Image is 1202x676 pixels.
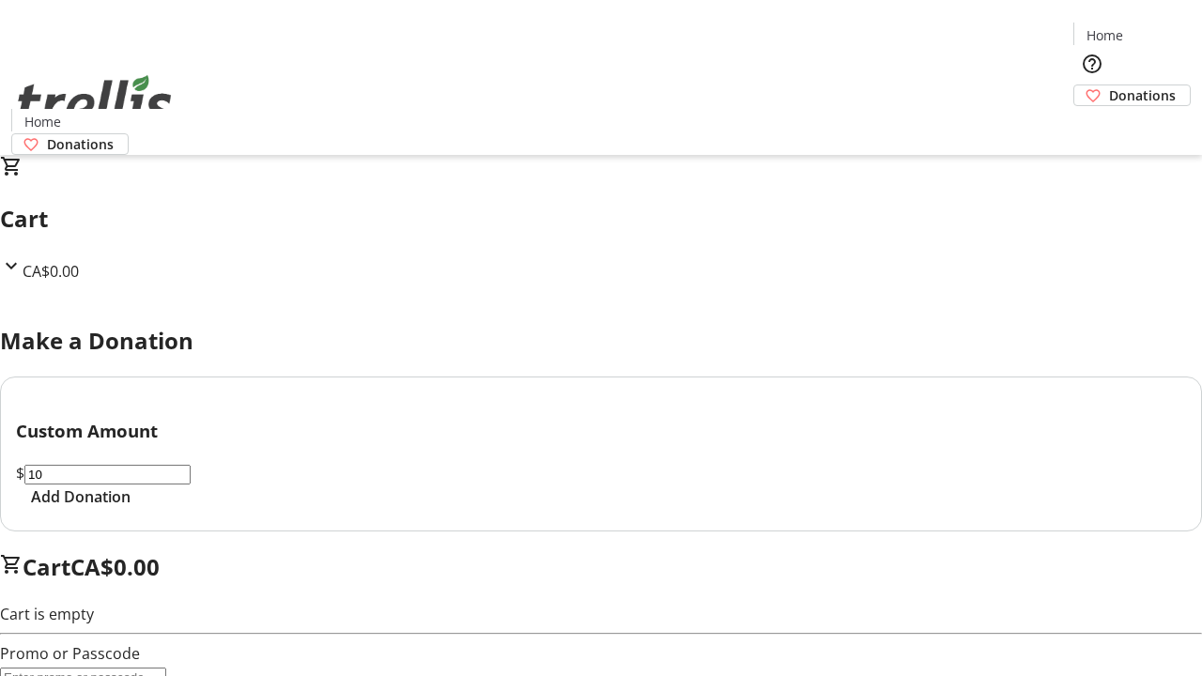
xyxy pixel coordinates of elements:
input: Donation Amount [24,465,191,484]
img: Orient E2E Organization lhBmHSUuno's Logo [11,54,178,148]
span: Home [1086,25,1123,45]
a: Donations [11,133,129,155]
span: CA$0.00 [23,261,79,282]
span: Home [24,112,61,131]
button: Help [1073,45,1111,83]
button: Cart [1073,106,1111,144]
span: Donations [47,134,114,154]
span: Donations [1109,85,1176,105]
h3: Custom Amount [16,418,1186,444]
a: Home [1074,25,1134,45]
a: Home [12,112,72,131]
span: $ [16,463,24,484]
span: Add Donation [31,485,131,508]
span: CA$0.00 [70,551,160,582]
button: Add Donation [16,485,146,508]
a: Donations [1073,84,1191,106]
